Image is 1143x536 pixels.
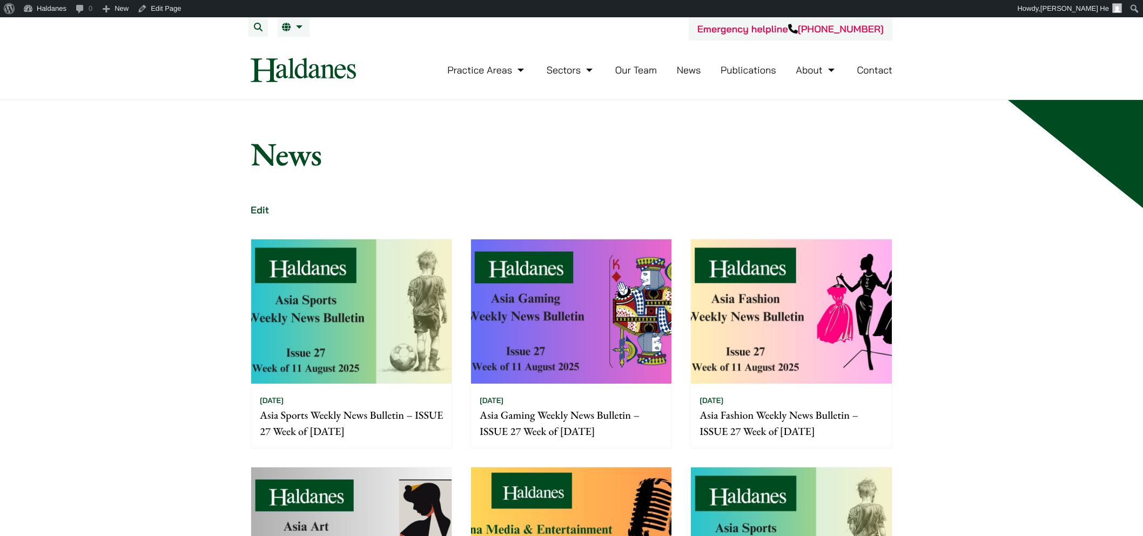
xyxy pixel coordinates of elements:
[251,58,356,82] img: Logo of Haldanes
[700,396,723,405] time: [DATE]
[248,17,268,37] button: Search
[251,135,892,173] h1: News
[857,64,892,76] a: Contact
[700,407,883,439] p: Asia Fashion Weekly News Bulletin – ISSUE 27 Week of [DATE]
[260,407,443,439] p: Asia Sports Weekly News Bulletin – ISSUE 27 Week of [DATE]
[721,64,776,76] a: Publications
[1040,4,1109,12] span: [PERSON_NAME] He
[480,407,663,439] p: Asia Gaming Weekly News Bulletin – ISSUE 27 Week of [DATE]
[282,23,305,31] a: EN
[615,64,657,76] a: Our Team
[251,239,452,448] a: [DATE] Asia Sports Weekly News Bulletin – ISSUE 27 Week of [DATE]
[796,64,837,76] a: About
[697,23,884,35] a: Emergency helpline[PHONE_NUMBER]
[547,64,595,76] a: Sectors
[470,239,672,448] a: [DATE] Asia Gaming Weekly News Bulletin – ISSUE 27 Week of [DATE]
[251,204,269,216] a: Edit
[447,64,527,76] a: Practice Areas
[480,396,503,405] time: [DATE]
[260,396,284,405] time: [DATE]
[677,64,701,76] a: News
[690,239,892,448] a: [DATE] Asia Fashion Weekly News Bulletin – ISSUE 27 Week of [DATE]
